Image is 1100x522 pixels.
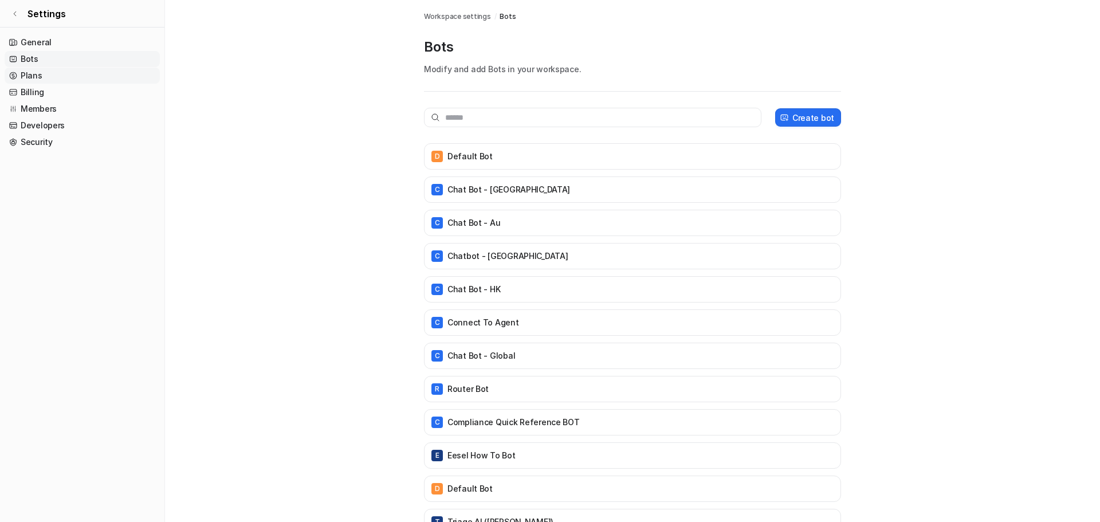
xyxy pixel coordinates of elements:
[424,11,491,22] a: Workspace settings
[5,117,160,134] a: Developers
[431,417,443,428] span: C
[431,151,443,162] span: D
[780,113,789,122] img: create
[447,317,519,328] p: Connect to Agent
[431,317,443,328] span: C
[431,250,443,262] span: C
[431,450,443,461] span: E
[447,417,580,428] p: Compliance Quick Reference BOT
[431,483,443,494] span: D
[447,151,493,162] p: Default Bot
[431,184,443,195] span: C
[431,350,443,362] span: C
[5,134,160,150] a: Security
[447,483,493,494] p: Default Bot
[27,7,66,21] span: Settings
[431,383,443,395] span: R
[500,11,516,22] a: Bots
[447,184,570,195] p: Chat bot - [GEOGRAPHIC_DATA]
[447,217,500,229] p: Chat bot - Au
[5,34,160,50] a: General
[5,68,160,84] a: Plans
[447,284,500,295] p: Chat bot - HK
[5,51,160,67] a: Bots
[424,38,841,56] p: Bots
[5,101,160,117] a: Members
[431,284,443,295] span: C
[792,112,834,124] p: Create bot
[775,108,841,127] button: Create bot
[447,350,515,362] p: Chat Bot - Global
[447,383,489,395] p: Router Bot
[494,11,497,22] span: /
[431,217,443,229] span: C
[424,63,841,75] p: Modify and add Bots in your workspace.
[447,250,568,262] p: Chatbot - [GEOGRAPHIC_DATA]
[5,84,160,100] a: Billing
[447,450,516,461] p: Eesel how to bot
